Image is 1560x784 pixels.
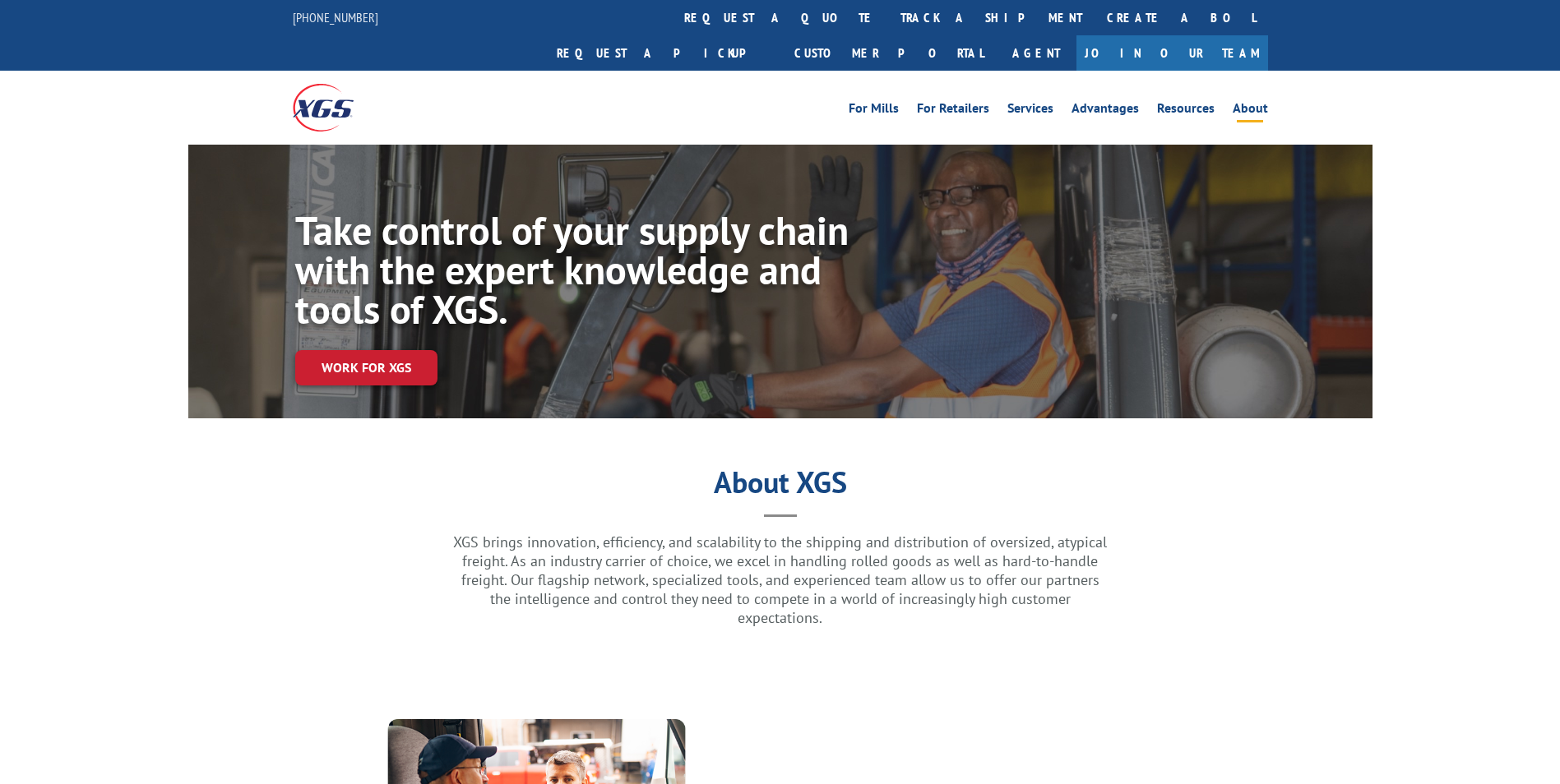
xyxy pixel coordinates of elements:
[1233,102,1268,120] a: About
[295,210,853,337] h1: Take control of your supply chain with the expert knowledge and tools of XGS.
[1007,102,1053,120] a: Services
[188,471,1373,502] h1: About XGS
[293,9,378,25] a: [PHONE_NUMBER]
[849,102,899,120] a: For Mills
[996,35,1076,71] a: Agent
[1076,35,1268,71] a: Join Our Team
[1157,102,1215,120] a: Resources
[544,35,782,71] a: Request a pickup
[917,102,989,120] a: For Retailers
[782,35,996,71] a: Customer Portal
[451,533,1109,627] p: XGS brings innovation, efficiency, and scalability to the shipping and distribution of oversized,...
[295,350,437,385] a: Work for XGS
[1072,102,1139,120] a: Advantages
